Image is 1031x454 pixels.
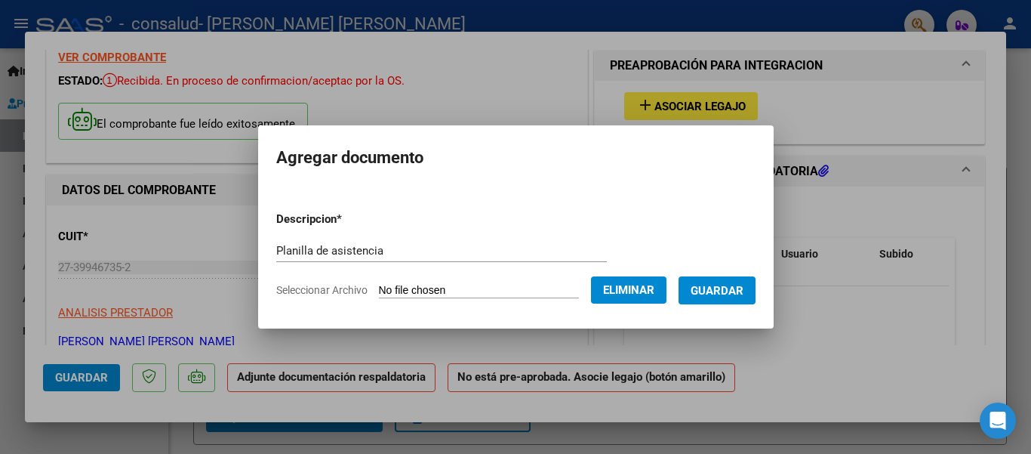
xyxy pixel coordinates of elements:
div: Open Intercom Messenger [980,403,1016,439]
span: Seleccionar Archivo [276,284,368,296]
p: Descripcion [276,211,420,228]
h2: Agregar documento [276,144,756,172]
button: Eliminar [591,276,666,304]
span: Guardar [691,284,743,298]
button: Guardar [679,276,756,304]
span: Eliminar [603,283,654,297]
